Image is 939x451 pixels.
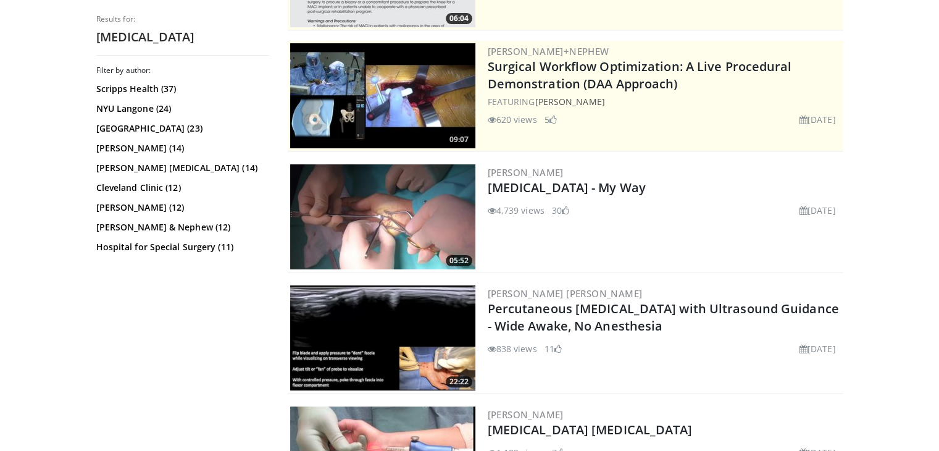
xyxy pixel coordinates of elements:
[552,204,569,217] li: 30
[96,29,269,45] h2: [MEDICAL_DATA]
[545,342,562,355] li: 11
[535,96,604,107] a: [PERSON_NAME]
[488,421,693,438] a: [MEDICAL_DATA] [MEDICAL_DATA]
[96,182,266,194] a: Cleveland Clinic (12)
[446,134,472,145] span: 09:07
[96,103,266,115] a: NYU Langone (24)
[446,13,472,24] span: 06:04
[799,342,836,355] li: [DATE]
[488,179,646,196] a: [MEDICAL_DATA] - My Way
[290,285,475,390] a: 22:22
[488,204,545,217] li: 4,739 views
[799,204,836,217] li: [DATE]
[96,14,269,24] p: Results for:
[488,95,841,108] div: FEATURING
[290,164,475,269] img: fca2925d-e2c9-4ffd-8c2c-4873266f6261.300x170_q85_crop-smart_upscale.jpg
[799,113,836,126] li: [DATE]
[488,287,643,300] a: [PERSON_NAME] [PERSON_NAME]
[96,162,266,174] a: [PERSON_NAME] [MEDICAL_DATA] (14)
[290,43,475,148] a: 09:07
[488,58,792,92] a: Surgical Workflow Optimization: A Live Procedural Demonstration (DAA Approach)
[545,113,557,126] li: 5
[488,300,839,334] a: Percutaneous [MEDICAL_DATA] with Ultrasound Guidance - Wide Awake, No Anesthesia
[290,43,475,148] img: bcfc90b5-8c69-4b20-afee-af4c0acaf118.300x170_q85_crop-smart_upscale.jpg
[96,65,269,75] h3: Filter by author:
[446,255,472,266] span: 05:52
[96,241,266,253] a: Hospital for Special Surgery (11)
[96,221,266,234] a: [PERSON_NAME] & Nephew (12)
[290,164,475,269] a: 05:52
[488,113,537,126] li: 620 views
[96,142,266,154] a: [PERSON_NAME] (14)
[446,376,472,387] span: 22:22
[488,408,564,421] a: [PERSON_NAME]
[96,122,266,135] a: [GEOGRAPHIC_DATA] (23)
[488,166,564,179] a: [PERSON_NAME]
[96,83,266,95] a: Scripps Health (37)
[96,201,266,214] a: [PERSON_NAME] (12)
[488,45,609,57] a: [PERSON_NAME]+Nephew
[488,342,537,355] li: 838 views
[290,285,475,390] img: 2e2c3164-f070-4174-973f-4291e7827284.300x170_q85_crop-smart_upscale.jpg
